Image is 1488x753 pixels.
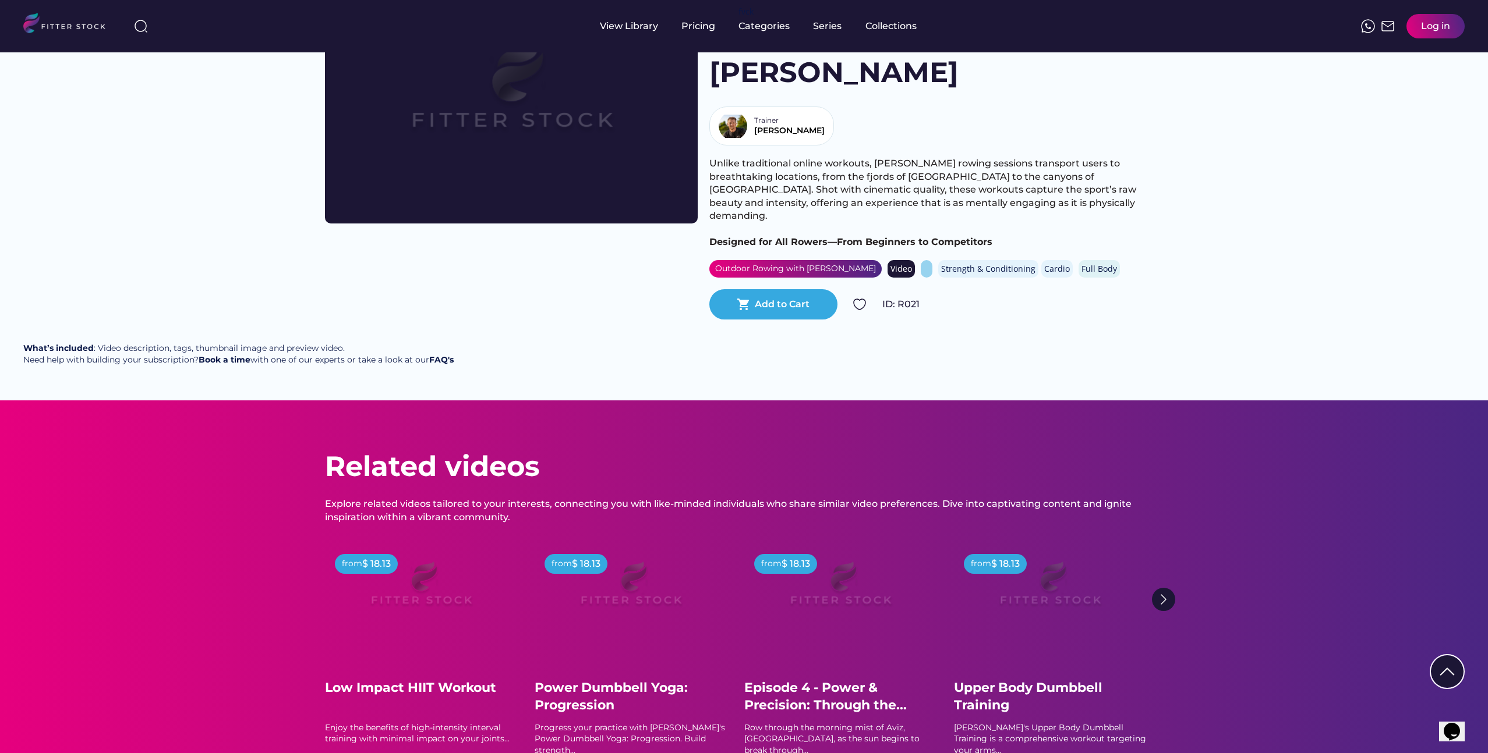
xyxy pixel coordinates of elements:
[715,263,876,275] div: Outdoor Rowing with [PERSON_NAME]
[325,447,539,486] div: Related videos
[941,263,1035,275] div: Strength & Conditioning
[766,547,915,631] img: Frame%2079%20%281%29.svg
[325,679,517,697] div: Low Impact HIIT Workout
[1361,19,1375,33] img: meteor-icons_whatsapp%20%281%29.svg
[709,14,1050,92] h1: Outdoor Rowing with [PERSON_NAME]
[556,547,705,631] img: Frame%2079%20%281%29.svg
[754,116,783,126] div: Trainer
[853,297,867,311] img: Group%201000002324.svg
[342,558,362,570] div: from
[134,19,148,33] img: search-normal%203.svg
[1152,588,1175,611] img: Group%201000002322%20%281%29.svg
[1439,706,1476,741] iframe: chat widget
[761,558,782,570] div: from
[755,298,810,311] div: Add to Cart
[1044,263,1070,275] div: Cardio
[552,558,572,570] div: from
[1431,655,1464,688] img: Group%201000002322%20%281%29.svg
[23,13,115,37] img: LOGO.svg
[1421,20,1450,33] div: Log in
[1381,19,1395,33] img: Frame%2051.svg
[738,6,754,17] div: fvck
[971,558,991,570] div: from
[23,343,94,353] strong: What’s included
[600,20,658,33] div: View Library
[975,547,1125,631] img: Frame%2079%20%281%29.svg
[709,236,992,247] span: Designed for All Rowers—From Beginners to Competitors
[890,263,912,275] div: Video
[954,679,1146,715] div: Upper Body Dumbbell Training
[709,158,1139,221] span: Unlike traditional online workouts, [PERSON_NAME] rowing sessions transport users to breathtaking...
[754,125,825,137] div: [PERSON_NAME]
[1081,263,1117,275] div: Full Body
[738,20,790,33] div: Categories
[882,298,1164,311] div: ID: R021
[535,679,727,715] div: Power Dumbbell Yoga: Progression
[362,14,660,182] img: Frame%2079%20%281%29.svg
[23,343,454,365] div: : Video description, tags, thumbnail image and preview video. Need help with building your subscr...
[681,20,715,33] div: Pricing
[737,297,751,311] button: shopping_cart
[429,354,454,365] a: FAQ's
[719,112,747,140] img: Alex%20Gregory%2025.jpeg
[347,547,496,631] img: Frame%2079%20%281%29.svg
[325,722,517,745] div: Enjoy the benefits of high-intensity interval training with minimal impact on your joints...
[199,354,250,365] a: Book a time
[865,20,917,33] div: Collections
[325,498,1164,524] div: Explore related videos tailored to your interests, connecting you with like-minded individuals wh...
[813,20,842,33] div: Series
[744,679,936,715] div: Episode 4 - Power & Precision: Through the...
